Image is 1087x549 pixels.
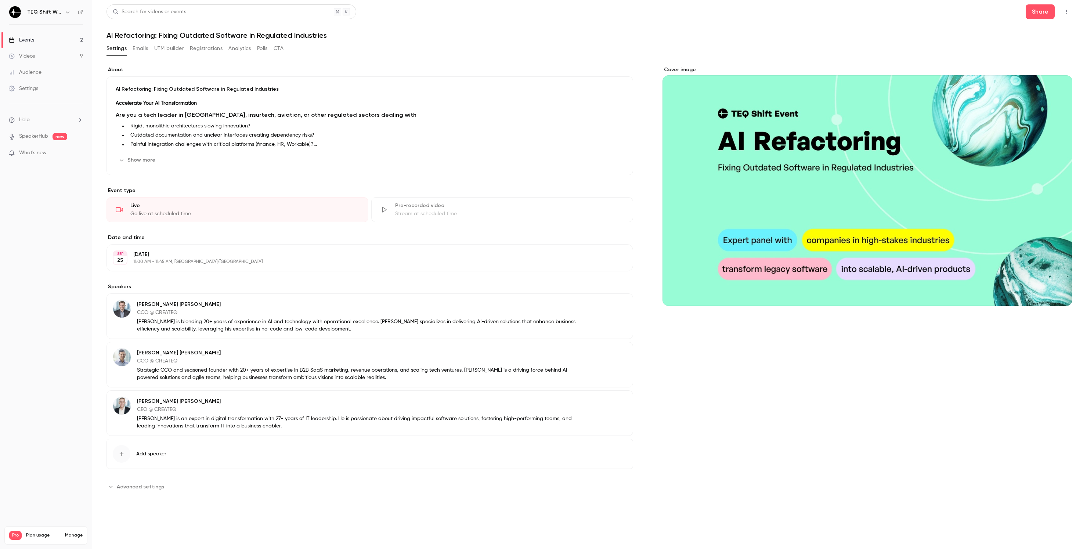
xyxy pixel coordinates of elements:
[19,149,47,157] span: What's new
[106,481,633,492] section: Advanced settings
[113,251,127,256] div: SEP
[74,150,83,156] iframe: Noticeable Trigger
[106,293,633,339] div: Oliver Gausmann[PERSON_NAME] [PERSON_NAME]CCO @ CREATEQ[PERSON_NAME] is blending 20+ years of exp...
[257,43,268,54] button: Polls
[106,283,633,290] label: Speakers
[113,300,131,318] img: Oliver Gausmann
[106,234,633,241] label: Date and time
[106,342,633,387] div: Marc Gasser[PERSON_NAME] [PERSON_NAME]CCO @ CREATEQStrategic CCO and seasoned founder with 20+ ye...
[116,154,160,166] button: Show more
[274,43,284,54] button: CTA
[395,202,624,209] div: Pre-recorded video
[113,397,131,415] img: Philipp Ringgenberg
[9,531,22,540] span: Pro
[19,116,30,124] span: Help
[662,66,1072,73] label: Cover image
[130,210,359,217] div: Go live at scheduled time
[106,66,633,73] label: About
[137,349,585,357] p: [PERSON_NAME] [PERSON_NAME]
[662,66,1072,306] section: Cover image
[116,101,197,106] strong: Accelerate Your AI Transformation
[137,398,585,405] p: [PERSON_NAME] [PERSON_NAME]
[137,406,585,413] p: CEO @ CREATEQ
[137,301,585,308] p: [PERSON_NAME] [PERSON_NAME]
[137,366,585,381] p: Strategic CCO and seasoned founder with 20+ years of expertise in B2B SaaS marketing, revenue ope...
[19,133,48,140] a: SpeakerHub
[106,43,127,54] button: Settings
[9,116,83,124] li: help-dropdown-opener
[106,390,633,436] div: Philipp Ringgenberg[PERSON_NAME] [PERSON_NAME]CEO @ CREATEQ[PERSON_NAME] is an expert in digital ...
[116,111,416,118] strong: Are you a tech leader in [GEOGRAPHIC_DATA], insurtech, aviation, or other regulated sectors deali...
[127,122,624,130] li: Rigid, monolithic architectures slowing innovation?
[106,187,633,194] p: Event type
[127,141,624,148] li: Painful integration challenges with critical platforms (finance, HR, Workable)?
[136,450,166,458] span: Add speaker
[154,43,184,54] button: UTM builder
[113,348,131,366] img: Marc Gasser
[113,8,186,16] div: Search for videos or events
[116,86,624,93] p: AI Refactoring: Fixing Outdated Software in Regulated Industries
[137,415,585,430] p: [PERSON_NAME] is an expert in digital transformation with 27+ years of IT leadership. He is passi...
[117,257,123,264] p: 25
[137,357,585,365] p: CCO @ CREATEQ
[130,202,359,209] div: Live
[371,197,633,222] div: Pre-recorded videoStream at scheduled time
[53,133,67,140] span: new
[27,8,62,16] h6: TEQ Shift Webinars
[9,53,35,60] div: Videos
[106,197,368,222] div: LiveGo live at scheduled time
[65,532,83,538] a: Manage
[228,43,251,54] button: Analytics
[106,31,1072,40] h1: AI Refactoring: Fixing Outdated Software in Regulated Industries
[133,251,594,258] p: [DATE]
[106,439,633,469] button: Add speaker
[9,85,38,92] div: Settings
[9,6,21,18] img: TEQ Shift Webinars
[106,481,169,492] button: Advanced settings
[190,43,223,54] button: Registrations
[117,483,164,491] span: Advanced settings
[9,69,41,76] div: Audience
[133,259,594,265] p: 11:00 AM - 11:45 AM, [GEOGRAPHIC_DATA]/[GEOGRAPHIC_DATA]
[137,309,585,316] p: CCO @ CREATEQ
[1026,4,1055,19] button: Share
[26,532,61,538] span: Plan usage
[137,318,585,333] p: [PERSON_NAME] is blending 20+ years of experience in AI and technology with operational excellenc...
[395,210,624,217] div: Stream at scheduled time
[127,131,624,139] li: Outdated documentation and unclear interfaces creating dependency risks?
[9,36,34,44] div: Events
[133,43,148,54] button: Emails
